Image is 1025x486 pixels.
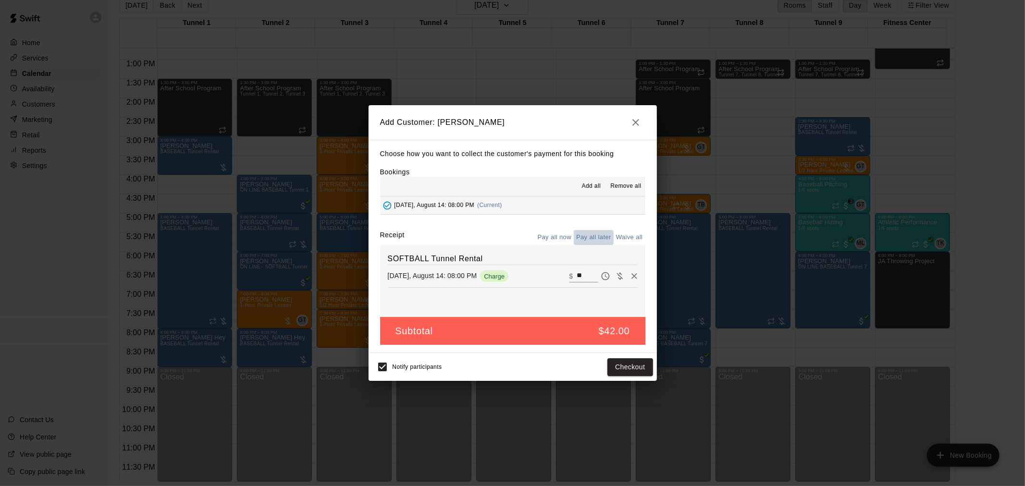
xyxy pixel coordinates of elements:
[598,271,613,279] span: Pay later
[582,182,601,191] span: Add all
[627,269,642,283] button: Remove
[388,271,477,280] p: [DATE], August 14: 08:00 PM
[614,230,645,245] button: Waive all
[388,253,638,265] h6: SOFTBALL Tunnel Rental
[380,230,405,245] label: Receipt
[569,271,573,281] p: $
[607,358,653,376] button: Checkout
[477,202,502,208] span: (Current)
[380,168,410,176] label: Bookings
[395,202,475,208] span: [DATE], August 14: 08:00 PM
[535,230,574,245] button: Pay all now
[380,198,395,213] button: Added - Collect Payment
[369,105,657,140] h2: Add Customer: [PERSON_NAME]
[395,325,433,338] h5: Subtotal
[380,148,645,160] p: Choose how you want to collect the customer's payment for this booking
[599,325,630,338] h5: $42.00
[574,230,614,245] button: Pay all later
[380,196,645,214] button: Added - Collect Payment[DATE], August 14: 08:00 PM(Current)
[610,182,641,191] span: Remove all
[576,179,606,194] button: Add all
[393,364,442,371] span: Notify participants
[480,273,508,280] span: Charge
[606,179,645,194] button: Remove all
[613,271,627,279] span: Waive payment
